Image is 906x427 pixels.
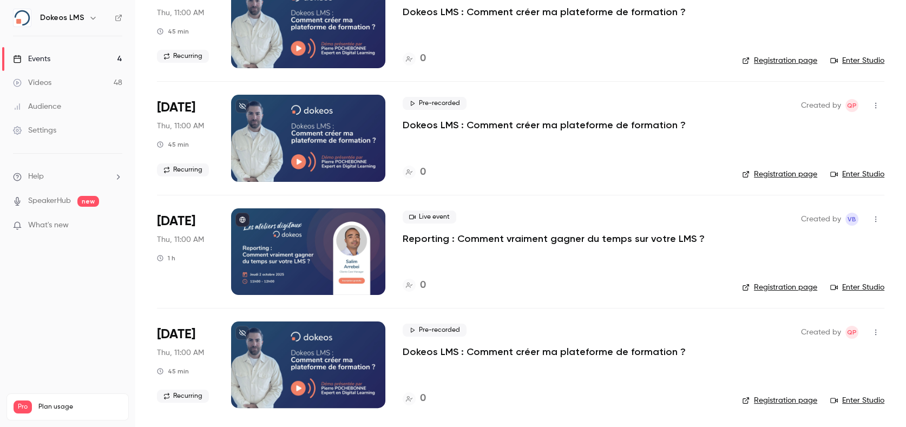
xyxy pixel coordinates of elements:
a: Registration page [742,395,817,406]
span: Created by [801,213,841,226]
a: 0 [403,51,426,66]
h4: 0 [420,278,426,293]
a: Registration page [742,55,817,66]
a: Reporting : Comment vraiment gagner du temps sur votre LMS ? [403,232,705,245]
div: 45 min [157,27,189,36]
a: Enter Studio [830,282,884,293]
span: Live event [403,211,456,224]
a: Dokeos LMS : Comment créer ma plateforme de formation ? [403,5,686,18]
span: Quentin partenaires@dokeos.com [845,326,858,339]
h6: Dokeos LMS [40,12,84,23]
span: Created by [801,326,841,339]
span: new [77,196,99,207]
span: Thu, 11:00 AM [157,234,204,245]
a: Enter Studio [830,395,884,406]
a: Registration page [742,169,817,180]
span: Created by [801,99,841,112]
a: 0 [403,165,426,180]
span: Recurring [157,163,209,176]
span: Recurring [157,390,209,403]
span: Pro [14,400,32,413]
span: Thu, 11:00 AM [157,121,204,132]
a: 0 [403,391,426,406]
span: Pre-recorded [403,97,467,110]
a: 0 [403,278,426,293]
a: Dokeos LMS : Comment créer ma plateforme de formation ? [403,119,686,132]
div: Videos [13,77,51,88]
div: 1 h [157,254,175,262]
span: What's new [28,220,69,231]
span: VB [848,213,856,226]
div: Oct 2 Thu, 11:00 AM (Europe/Paris) [157,208,214,295]
span: Recurring [157,50,209,63]
span: [DATE] [157,326,195,343]
div: Oct 2 Thu, 11:00 AM (Europe/Paris) [157,321,214,408]
a: Registration page [742,282,817,293]
a: SpeakerHub [28,195,71,207]
li: help-dropdown-opener [13,171,122,182]
span: Quentin partenaires@dokeos.com [845,99,858,112]
div: 45 min [157,140,189,149]
a: Enter Studio [830,169,884,180]
h4: 0 [420,51,426,66]
div: Events [13,54,50,64]
span: Thu, 11:00 AM [157,347,204,358]
h4: 0 [420,391,426,406]
span: Help [28,171,44,182]
a: Dokeos LMS : Comment créer ma plateforme de formation ? [403,345,686,358]
img: Dokeos LMS [14,9,31,27]
iframe: Noticeable Trigger [109,221,122,231]
span: Plan usage [38,403,122,411]
span: Qp [847,99,857,112]
span: Pre-recorded [403,324,467,337]
span: Thu, 11:00 AM [157,8,204,18]
a: Enter Studio [830,55,884,66]
div: 45 min [157,367,189,376]
span: [DATE] [157,99,195,116]
span: Vasileos Beck [845,213,858,226]
div: Audience [13,101,61,112]
h4: 0 [420,165,426,180]
div: Settings [13,125,56,136]
span: Qp [847,326,857,339]
div: Sep 25 Thu, 11:00 AM (Europe/Paris) [157,95,214,181]
span: [DATE] [157,213,195,230]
